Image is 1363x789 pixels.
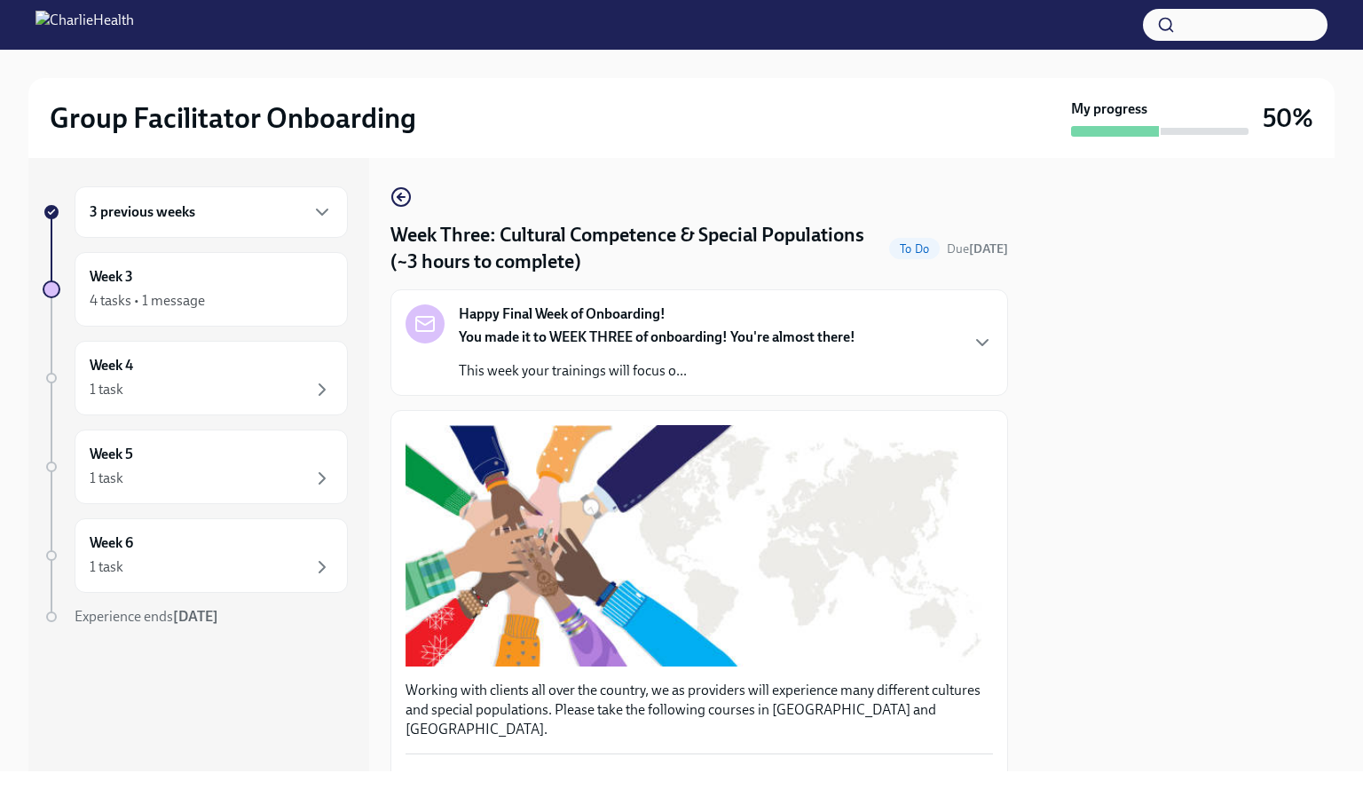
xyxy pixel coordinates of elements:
[390,222,882,275] h4: Week Three: Cultural Competence & Special Populations (~3 hours to complete)
[969,241,1008,256] strong: [DATE]
[889,242,940,256] span: To Do
[43,518,348,593] a: Week 61 task
[406,425,993,667] button: Zoom image
[75,608,218,625] span: Experience ends
[459,361,855,381] p: This week your trainings will focus o...
[90,533,133,553] h6: Week 6
[35,11,134,39] img: CharlieHealth
[90,356,133,375] h6: Week 4
[459,328,855,345] strong: You made it to WEEK THREE of onboarding! You're almost there!
[43,341,348,415] a: Week 41 task
[90,557,123,577] div: 1 task
[90,380,123,399] div: 1 task
[406,681,993,739] p: Working with clients all over the country, we as providers will experience many different culture...
[173,608,218,625] strong: [DATE]
[43,430,348,504] a: Week 51 task
[90,291,205,311] div: 4 tasks • 1 message
[90,469,123,488] div: 1 task
[459,304,666,324] strong: Happy Final Week of Onboarding!
[947,241,1008,256] span: Due
[1071,99,1147,119] strong: My progress
[90,202,195,222] h6: 3 previous weeks
[90,445,133,464] h6: Week 5
[90,267,133,287] h6: Week 3
[43,252,348,327] a: Week 34 tasks • 1 message
[1263,102,1313,134] h3: 50%
[75,186,348,238] div: 3 previous weeks
[947,241,1008,257] span: September 23rd, 2025 09:00
[50,100,416,136] h2: Group Facilitator Onboarding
